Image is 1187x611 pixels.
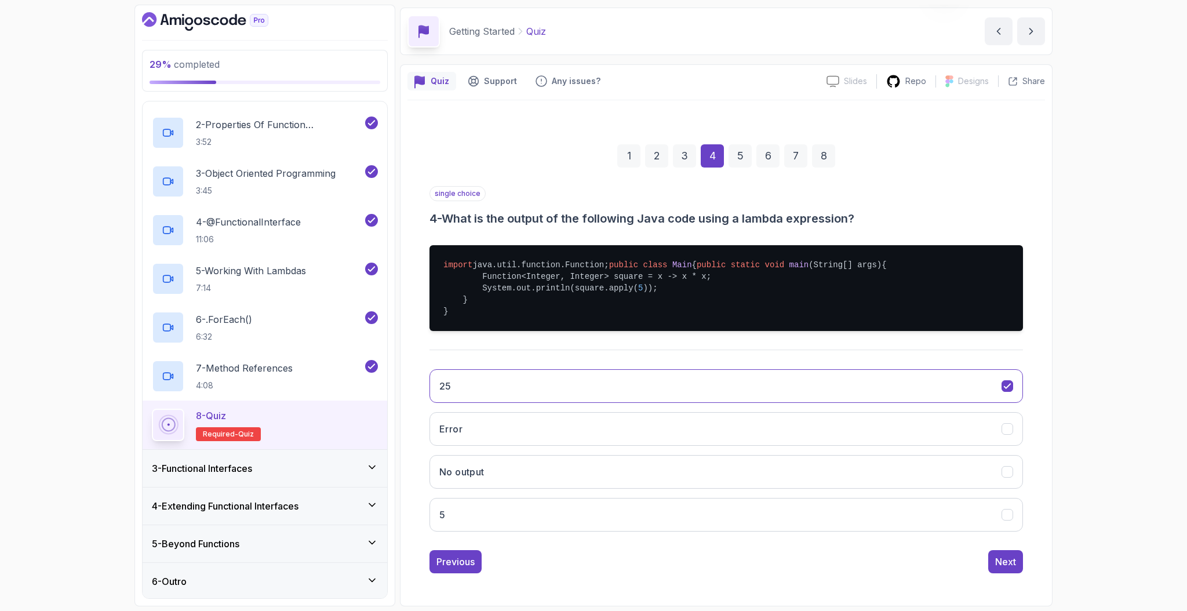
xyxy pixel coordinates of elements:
[431,75,449,87] p: Quiz
[143,525,387,562] button: 5-Beyond Functions
[142,12,295,31] a: Dashboard
[429,498,1023,532] button: 5
[196,166,336,180] p: 3 - Object Oriented Programming
[729,144,752,168] div: 5
[196,312,252,326] p: 6 - .forEach()
[196,264,306,278] p: 5 - Working With Lambdas
[701,144,724,168] div: 4
[196,380,293,391] p: 4:08
[436,555,475,569] div: Previous
[429,412,1023,446] button: Error
[609,260,638,270] span: public
[484,75,517,87] p: Support
[150,59,220,70] span: completed
[756,144,780,168] div: 6
[1022,75,1045,87] p: Share
[143,488,387,525] button: 4-Extending Functional Interfaces
[809,260,882,270] span: (String[] args)
[449,24,515,38] p: Getting Started
[789,260,809,270] span: main
[985,17,1013,45] button: previous content
[196,282,306,294] p: 7:14
[439,508,445,522] h3: 5
[196,331,252,343] p: 6:32
[196,118,363,132] p: 2 - Properties Of Function Programming
[731,260,760,270] span: static
[196,361,293,375] p: 7 - Method References
[958,75,989,87] p: Designs
[203,430,238,439] span: Required-
[196,234,301,245] p: 11:06
[143,450,387,487] button: 3-Functional Interfaces
[529,72,607,90] button: Feedback button
[152,263,378,295] button: 5-Working With Lambdas7:14
[439,379,452,393] h3: 25
[429,210,1023,227] h3: 4 - What is the output of the following Java code using a lambda expression?
[998,75,1045,87] button: Share
[429,369,1023,403] button: 25
[196,185,336,197] p: 3:45
[152,461,252,475] h3: 3 - Functional Interfaces
[552,75,600,87] p: Any issues?
[152,117,378,149] button: 2-Properties Of Function Programming3:52
[439,422,463,436] h3: Error
[429,245,1023,331] pre: java.util.function.Function; { { Function<Integer, Integer> square = x -> x * x; System.out.print...
[765,260,785,270] span: void
[697,260,726,270] span: public
[152,214,378,246] button: 4-@FunctionalInterface11:06
[238,430,254,439] span: quiz
[439,465,485,479] h3: No output
[995,555,1016,569] div: Next
[152,409,378,441] button: 8-QuizRequired-quiz
[461,72,524,90] button: Support button
[812,144,835,168] div: 8
[673,144,696,168] div: 3
[143,563,387,600] button: 6-Outro
[844,75,867,87] p: Slides
[152,165,378,198] button: 3-Object Oriented Programming3:45
[672,260,692,270] span: Main
[152,360,378,392] button: 7-Method References4:08
[152,537,239,551] h3: 5 - Beyond Functions
[429,455,1023,489] button: No output
[1017,17,1045,45] button: next content
[407,72,456,90] button: quiz button
[196,409,226,423] p: 8 - Quiz
[617,144,640,168] div: 1
[638,283,643,293] span: 5
[526,24,546,38] p: Quiz
[152,311,378,344] button: 6-.forEach()6:32
[988,550,1023,573] button: Next
[429,186,486,201] p: single choice
[877,74,935,89] a: Repo
[784,144,807,168] div: 7
[196,215,301,229] p: 4 - @FunctionalInterface
[905,75,926,87] p: Repo
[443,260,472,270] span: import
[196,136,363,148] p: 3:52
[643,260,668,270] span: class
[150,59,172,70] span: 29 %
[152,574,187,588] h3: 6 - Outro
[645,144,668,168] div: 2
[152,499,298,513] h3: 4 - Extending Functional Interfaces
[429,550,482,573] button: Previous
